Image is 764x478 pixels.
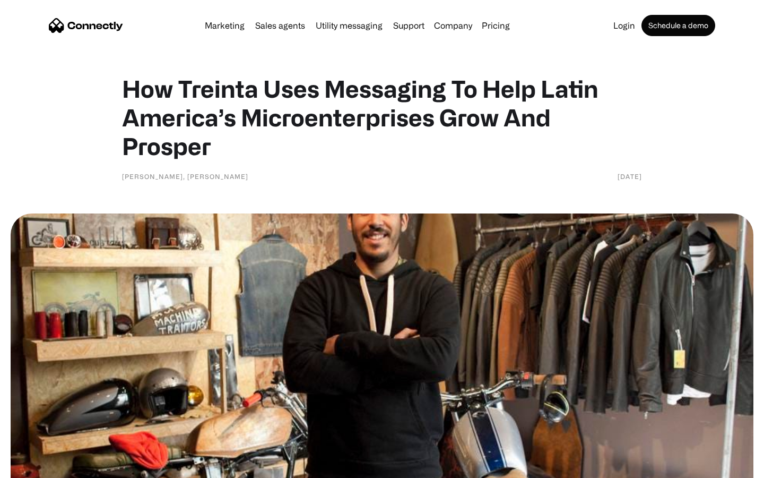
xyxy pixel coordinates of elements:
a: Login [609,21,639,30]
div: Company [434,18,472,33]
a: Schedule a demo [641,15,715,36]
ul: Language list [21,459,64,474]
a: Utility messaging [311,21,387,30]
aside: Language selected: English [11,459,64,474]
a: Marketing [201,21,249,30]
a: Pricing [477,21,514,30]
div: [DATE] [618,171,642,182]
h1: How Treinta Uses Messaging To Help Latin America’s Microenterprises Grow And Prosper [122,74,642,160]
a: Support [389,21,429,30]
div: [PERSON_NAME], [PERSON_NAME] [122,171,248,182]
a: Sales agents [251,21,309,30]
